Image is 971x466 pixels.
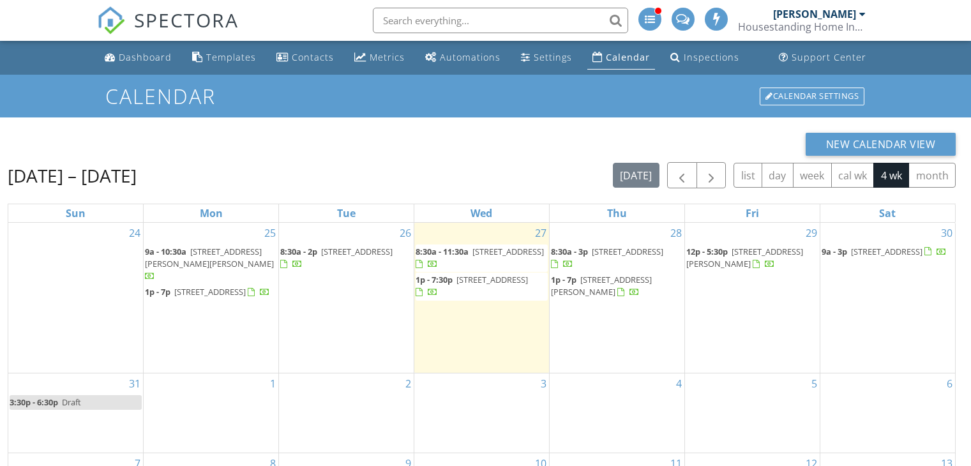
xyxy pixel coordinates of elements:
td: Go to September 2, 2025 [279,373,414,453]
a: 8:30a - 2p [STREET_ADDRESS] [280,246,393,269]
div: Templates [206,51,256,63]
a: Go to August 29, 2025 [803,223,820,243]
div: Metrics [370,51,405,63]
div: Inspections [684,51,739,63]
span: 1p - 7:30p [416,274,453,285]
a: Templates [187,46,261,70]
a: Metrics [349,46,410,70]
span: [STREET_ADDRESS] [472,246,544,257]
td: Go to August 29, 2025 [684,223,820,373]
a: 8:30a - 2p [STREET_ADDRESS] [280,244,412,272]
button: [DATE] [613,163,659,188]
a: Go to August 26, 2025 [397,223,414,243]
a: Go to August 27, 2025 [532,223,549,243]
a: Go to August 30, 2025 [938,223,955,243]
a: Settings [516,46,577,70]
a: 9a - 3p [STREET_ADDRESS] [822,244,954,260]
span: Draft [62,396,81,408]
a: Go to August 25, 2025 [262,223,278,243]
button: list [734,163,762,188]
span: 12p - 5:30p [686,246,728,257]
a: Go to August 28, 2025 [668,223,684,243]
a: Contacts [271,46,339,70]
span: 9a - 10:30a [145,246,186,257]
div: Settings [534,51,572,63]
td: Go to August 24, 2025 [8,223,144,373]
button: 4 wk [873,163,909,188]
div: Calendar Settings [760,87,864,105]
a: Sunday [63,204,88,222]
span: [STREET_ADDRESS][PERSON_NAME][PERSON_NAME] [145,246,274,269]
span: [STREET_ADDRESS] [174,286,246,297]
span: 8:30a - 3p [551,246,588,257]
a: Saturday [877,204,898,222]
button: Next [696,162,726,188]
input: Search everything... [373,8,628,33]
td: Go to August 31, 2025 [8,373,144,453]
h1: Calendar [105,85,866,107]
a: 12p - 5:30p [STREET_ADDRESS][PERSON_NAME] [686,246,803,269]
span: [STREET_ADDRESS] [592,246,663,257]
div: Automations [440,51,501,63]
button: week [793,163,832,188]
div: Contacts [292,51,334,63]
a: Inspections [665,46,744,70]
a: Go to August 24, 2025 [126,223,143,243]
a: 1p - 7p [STREET_ADDRESS] [145,285,277,300]
a: 9a - 10:30a [STREET_ADDRESS][PERSON_NAME][PERSON_NAME] [145,244,277,285]
a: Go to September 1, 2025 [267,373,278,394]
button: day [762,163,794,188]
td: Go to September 4, 2025 [549,373,684,453]
span: [STREET_ADDRESS][PERSON_NAME] [551,274,652,297]
a: 9a - 10:30a [STREET_ADDRESS][PERSON_NAME][PERSON_NAME] [145,246,274,282]
a: Go to September 2, 2025 [403,373,414,394]
button: cal wk [831,163,875,188]
a: Go to September 3, 2025 [538,373,549,394]
td: Go to September 5, 2025 [684,373,820,453]
button: month [908,163,956,188]
td: Go to August 25, 2025 [144,223,279,373]
span: 1p - 7p [551,274,576,285]
button: Previous [667,162,697,188]
a: Support Center [774,46,871,70]
a: 8:30a - 3p [STREET_ADDRESS] [551,244,683,272]
a: Automations (Advanced) [420,46,506,70]
a: Go to September 4, 2025 [674,373,684,394]
span: [STREET_ADDRESS] [456,274,528,285]
a: Tuesday [335,204,358,222]
td: Go to September 3, 2025 [414,373,550,453]
a: Thursday [605,204,629,222]
a: Go to August 31, 2025 [126,373,143,394]
td: Go to August 30, 2025 [820,223,955,373]
div: [PERSON_NAME] [773,8,856,20]
span: [STREET_ADDRESS][PERSON_NAME] [686,246,803,269]
td: Go to September 6, 2025 [820,373,955,453]
span: [STREET_ADDRESS] [851,246,922,257]
a: SPECTORA [97,17,239,44]
div: Housestanding Home Inspections [738,20,866,33]
a: Monday [197,204,225,222]
a: 8:30a - 3p [STREET_ADDRESS] [551,246,663,269]
span: SPECTORA [134,6,239,33]
a: Dashboard [100,46,177,70]
a: 1p - 7p [STREET_ADDRESS][PERSON_NAME] [551,273,683,300]
a: 1p - 7:30p [STREET_ADDRESS] [416,273,548,300]
span: 9a - 3p [822,246,847,257]
a: Go to September 5, 2025 [809,373,820,394]
a: 8:30a - 11:30a [STREET_ADDRESS] [416,244,548,272]
img: The Best Home Inspection Software - Spectora [97,6,125,34]
a: 9a - 3p [STREET_ADDRESS] [822,246,947,257]
a: Wednesday [468,204,495,222]
td: Go to September 1, 2025 [144,373,279,453]
a: 12p - 5:30p [STREET_ADDRESS][PERSON_NAME] [686,244,818,272]
td: Go to August 28, 2025 [549,223,684,373]
td: Go to August 26, 2025 [279,223,414,373]
a: Calendar [587,46,655,70]
a: Friday [743,204,762,222]
div: Calendar [606,51,650,63]
td: Go to August 27, 2025 [414,223,550,373]
span: 8:30a - 2p [280,246,317,257]
span: 8:30a - 11:30a [416,246,469,257]
span: [STREET_ADDRESS] [321,246,393,257]
h2: [DATE] – [DATE] [8,163,137,188]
